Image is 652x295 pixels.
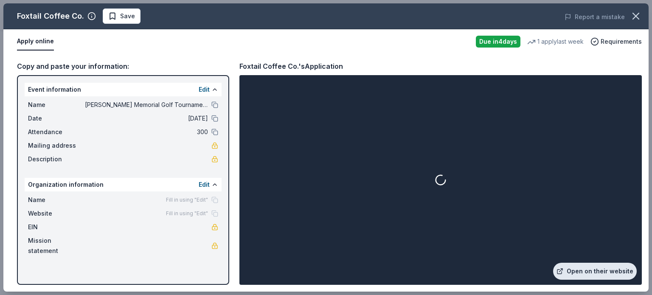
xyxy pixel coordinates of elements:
[120,11,135,21] span: Save
[476,36,520,48] div: Due in 4 days
[166,210,208,217] span: Fill in using "Edit"
[85,127,208,137] span: 300
[553,263,637,280] a: Open on their website
[239,61,343,72] div: Foxtail Coffee Co.'s Application
[28,208,85,219] span: Website
[28,140,85,151] span: Mailing address
[28,127,85,137] span: Attendance
[199,84,210,95] button: Edit
[28,113,85,124] span: Date
[199,180,210,190] button: Edit
[103,8,141,24] button: Save
[28,195,85,205] span: Name
[28,154,85,164] span: Description
[85,100,208,110] span: [PERSON_NAME] Memorial Golf Tournament
[601,37,642,47] span: Requirements
[25,178,222,191] div: Organization information
[527,37,584,47] div: 1 apply last week
[85,113,208,124] span: [DATE]
[28,222,85,232] span: EIN
[590,37,642,47] button: Requirements
[17,61,229,72] div: Copy and paste your information:
[17,33,54,51] button: Apply online
[166,197,208,203] span: Fill in using "Edit"
[28,100,85,110] span: Name
[17,9,84,23] div: Foxtail Coffee Co.
[25,83,222,96] div: Event information
[565,12,625,22] button: Report a mistake
[28,236,85,256] span: Mission statement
